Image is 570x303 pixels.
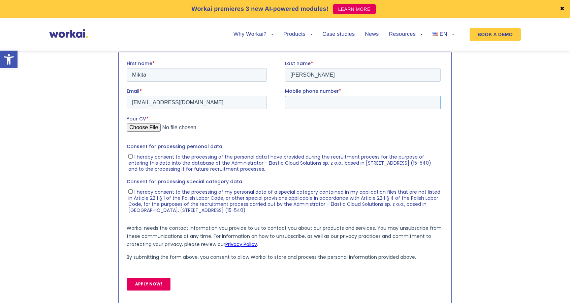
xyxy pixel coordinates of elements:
[322,32,355,37] a: Case studies
[127,60,443,302] iframe: Form 0
[283,32,312,37] a: Products
[365,32,379,37] a: News
[191,4,328,13] p: Workai premieres 3 new AI-powered modules!
[333,4,376,14] a: LEARN MORE
[560,6,565,12] a: ✖
[233,32,273,37] a: Why Workai?
[389,32,422,37] a: Resources
[440,31,447,37] span: EN
[470,28,521,41] a: BOOK A DEMO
